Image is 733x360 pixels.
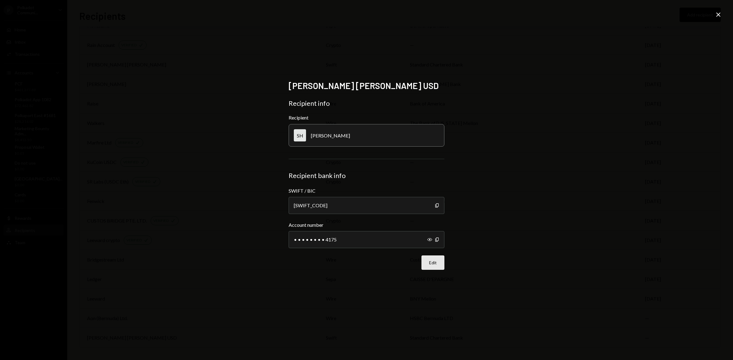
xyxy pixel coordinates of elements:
div: [PERSON_NAME] [311,133,350,138]
div: Recipient bank info [289,171,444,180]
div: Recipient [289,115,444,120]
label: Account number [289,221,444,229]
div: • • • • • • • • 4175 [289,231,444,248]
button: Edit [421,255,444,270]
h2: [PERSON_NAME] [PERSON_NAME] USD [289,80,444,92]
label: SWIFT / BIC [289,187,444,194]
div: SH [294,129,306,141]
div: Recipient info [289,99,444,108]
div: [SWIFT_CODE] [289,197,444,214]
